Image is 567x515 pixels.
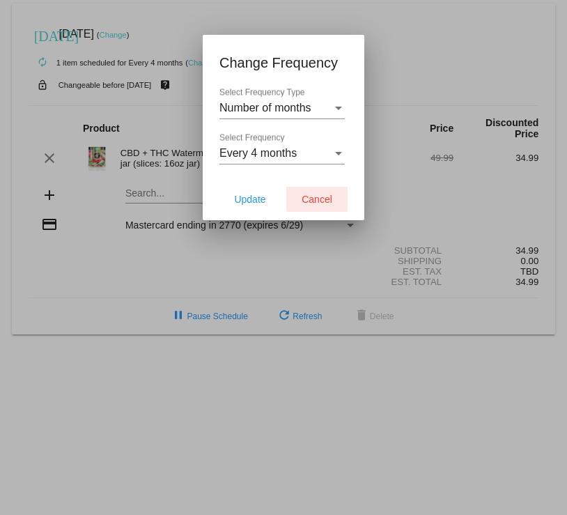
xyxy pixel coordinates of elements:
[219,147,297,159] span: Every 4 months
[219,52,348,74] h1: Change Frequency
[302,194,332,205] span: Cancel
[234,194,265,205] span: Update
[219,102,345,114] mat-select: Select Frequency Type
[219,102,311,114] span: Number of months
[286,187,348,212] button: Cancel
[219,147,345,160] mat-select: Select Frequency
[219,187,281,212] button: Update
